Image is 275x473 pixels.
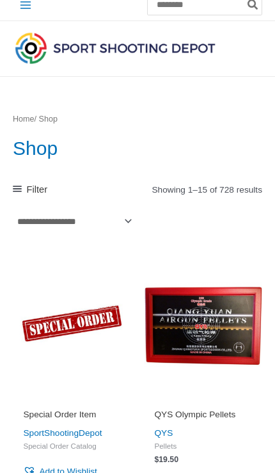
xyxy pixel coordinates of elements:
h2: QYS Olympic Pellets [154,409,251,421]
span: $ [154,455,159,464]
h2: Special Order Item [23,409,120,421]
iframe: Customer reviews powered by Trustpilot [23,391,120,406]
a: QYS [154,428,173,438]
nav: Breadcrumb [13,112,262,127]
p: Showing 1–15 of 728 results [152,186,262,195]
span: Special Order Catalog [23,441,120,451]
img: Sport Shooting Depot [13,30,217,66]
span: Pellets [154,441,251,451]
iframe: Customer reviews powered by Trustpilot [154,391,251,406]
h1: Shop [13,135,262,162]
a: Special Order Item [23,409,120,425]
a: SportShootingDepot [23,428,102,438]
img: QYS Olympic Pellets [144,266,262,384]
img: Special Order Item [13,266,131,384]
a: QYS Olympic Pellets [154,409,251,425]
select: Shop order [13,211,134,231]
a: Filter [13,181,139,198]
span: Filter [27,181,48,198]
a: Home [13,115,35,124]
bdi: 19.50 [154,455,178,464]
